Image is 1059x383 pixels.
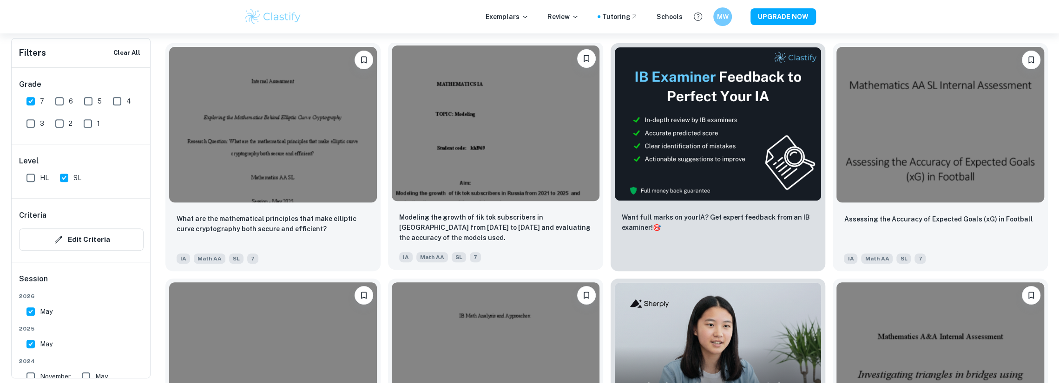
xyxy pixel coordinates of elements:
[19,156,144,167] h6: Level
[392,45,599,201] img: Math AA IA example thumbnail: Modeling the growth of tik tok subscribe
[19,46,46,59] h6: Filters
[19,292,144,300] span: 2026
[40,173,49,183] span: HL
[470,252,481,262] span: 7
[126,96,131,106] span: 4
[177,214,369,234] p: What are the mathematical principles that make elliptic curve cryptography both secure and effici...
[194,253,225,264] span: Math AA
[169,47,377,202] img: Math AA IA example thumbnail: What are the mathematical principles tha
[19,357,144,365] span: 2024
[713,7,732,26] button: MW
[19,228,144,251] button: Edit Criteria
[111,46,143,60] button: Clear All
[416,252,448,262] span: Math AA
[717,12,728,22] h6: MW
[844,214,1033,224] p: Assessing the Accuracy of Expected Goals (xG) in Football
[836,47,1044,202] img: Math AA IA example thumbnail: Assessing the Accuracy of Expected Goals
[611,43,826,271] a: ThumbnailWant full marks on yourIA? Get expert feedback from an IB examiner!
[657,12,683,22] a: Schools
[690,9,706,25] button: Help and Feedback
[19,273,144,292] h6: Session
[40,96,44,106] span: 7
[577,286,596,305] button: Bookmark
[95,371,108,382] span: May
[896,253,911,264] span: SL
[844,253,857,264] span: IA
[247,253,258,264] span: 7
[1022,51,1040,69] button: Bookmark
[577,49,596,68] button: Bookmark
[19,325,144,333] span: 2025
[69,96,73,106] span: 6
[622,212,815,233] p: Want full marks on your IA ? Get expert feedback from an IB examiner!
[355,286,373,305] button: Bookmark
[19,79,144,90] h6: Grade
[614,47,822,201] img: Thumbnail
[97,118,100,129] span: 1
[914,253,926,264] span: 7
[98,96,102,106] span: 5
[243,7,303,26] img: Clastify logo
[19,210,46,221] h6: Criteria
[653,224,661,231] span: 🎯
[40,306,53,317] span: May
[399,212,592,243] p: Modeling the growth of tik tok subscribers in Russia from 2021 to 2025 and evaluating the accurac...
[399,252,413,262] span: IA
[486,12,529,22] p: Exemplars
[40,339,53,349] span: May
[40,371,71,382] span: November
[177,253,190,264] span: IA
[69,118,72,129] span: 2
[452,252,466,262] span: SL
[355,51,373,69] button: Bookmark
[833,43,1048,271] a: BookmarkAssessing the Accuracy of Expected Goals (xG) in FootballIAMath AASL7
[40,118,44,129] span: 3
[73,173,81,183] span: SL
[861,253,893,264] span: Math AA
[388,43,603,271] a: BookmarkModeling the growth of tik tok subscribers in Russia from 2021 to 2025 and evaluating the...
[547,12,579,22] p: Review
[229,253,243,264] span: SL
[165,43,381,271] a: BookmarkWhat are the mathematical principles that make elliptic curve cryptography both secure an...
[1022,286,1040,305] button: Bookmark
[602,12,638,22] a: Tutoring
[750,8,816,25] button: UPGRADE NOW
